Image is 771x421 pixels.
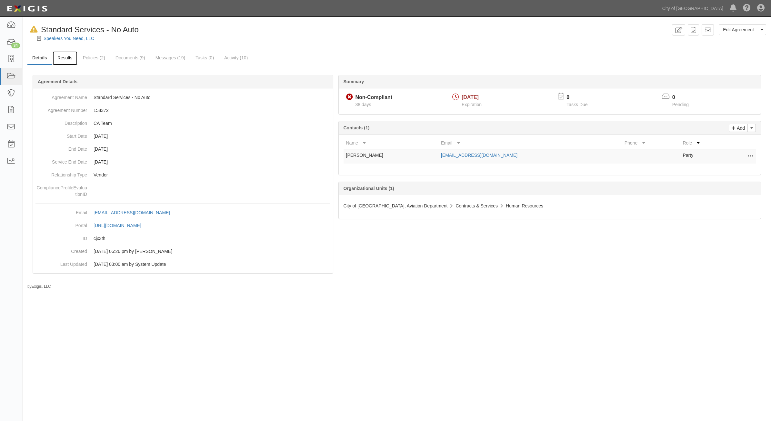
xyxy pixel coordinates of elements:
[35,143,330,155] dd: [DATE]
[743,5,751,12] i: Help Center - Complianz
[566,102,587,107] span: Tasks Due
[94,223,148,228] a: [URL][DOMAIN_NAME]
[44,36,94,41] a: Speakers You Need, LLC
[35,232,330,245] dd: cjx3th
[35,258,87,267] dt: Last Updated
[35,117,87,126] dt: Description
[35,168,330,181] dd: Vendor
[355,102,371,107] span: Since 08/01/2025
[38,79,77,84] b: Agreement Details
[27,284,51,289] small: by
[441,153,517,158] a: [EMAIL_ADDRESS][DOMAIN_NAME]
[35,258,330,271] dd: [DATE] 03:00 am by System Update
[27,51,52,65] a: Details
[622,137,680,149] th: Phone
[659,2,726,15] a: City of [GEOGRAPHIC_DATA]
[456,203,498,208] span: Contracts & Services
[566,94,596,101] p: 0
[462,95,479,100] span: [DATE]
[344,149,438,164] td: [PERSON_NAME]
[35,91,330,104] dd: Standard Services - No Auto
[35,91,87,101] dt: Agreement Name
[35,130,87,139] dt: Start Date
[344,79,364,84] b: Summary
[344,186,394,191] b: Organizational Units (1)
[438,137,622,149] th: Email
[35,206,87,216] dt: Email
[672,102,689,107] span: Pending
[719,24,758,35] a: Edit Agreement
[111,51,150,64] a: Documents (9)
[53,51,77,65] a: Results
[35,245,87,255] dt: Created
[344,203,448,208] span: City of [GEOGRAPHIC_DATA], Aviation Department
[680,149,730,164] td: Party
[35,104,330,117] dd: 158372
[35,104,87,114] dt: Agreement Number
[35,219,87,229] dt: Portal
[35,155,330,168] dd: [DATE]
[219,51,253,64] a: Activity (10)
[680,137,730,149] th: Role
[729,124,748,132] a: Add
[27,24,139,35] div: Standard Services - No Auto
[506,203,543,208] span: Human Resources
[41,25,139,34] span: Standard Services - No Auto
[344,125,370,130] b: Contacts (1)
[11,43,20,48] div: 34
[35,232,87,242] dt: ID
[35,143,87,152] dt: End Date
[94,209,170,216] div: [EMAIL_ADDRESS][DOMAIN_NAME]
[735,124,745,132] p: Add
[5,3,49,15] img: logo-5460c22ac91f19d4615b14bd174203de0afe785f0fc80cf4dbbc73dc1793850b.png
[191,51,219,64] a: Tasks (0)
[35,245,330,258] dd: [DATE] 06:26 pm by [PERSON_NAME]
[151,51,190,64] a: Messages (19)
[35,130,330,143] dd: [DATE]
[344,137,438,149] th: Name
[672,94,697,101] p: 0
[32,284,51,289] a: Exigis, LLC
[30,26,38,33] i: In Default since 08/22/2025
[94,210,177,215] a: [EMAIL_ADDRESS][DOMAIN_NAME]
[94,120,330,126] p: CA Team
[355,94,393,101] div: Non-Compliant
[346,94,353,101] i: Non-Compliant
[35,168,87,178] dt: Relationship Type
[35,181,87,197] dt: ComplianceProfileEvaluationID
[78,51,110,64] a: Policies (2)
[35,155,87,165] dt: Service End Date
[462,102,482,107] span: Expiration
